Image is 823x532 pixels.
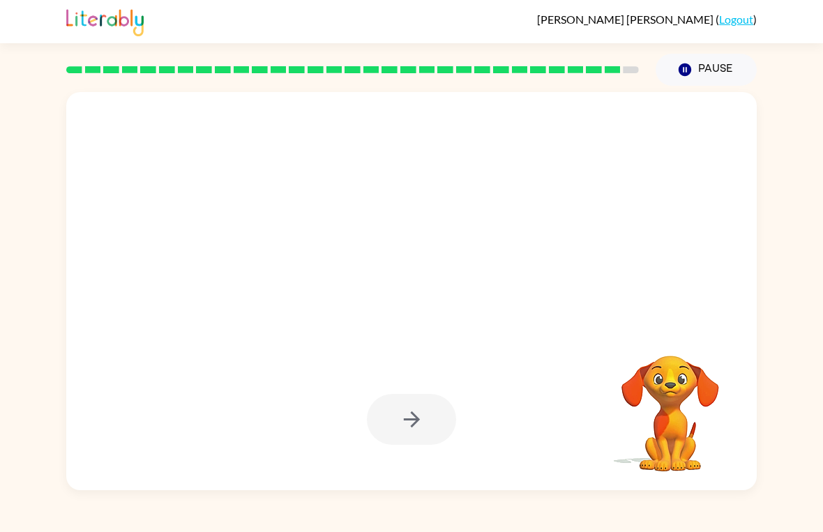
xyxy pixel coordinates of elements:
[719,13,753,26] a: Logout
[537,13,716,26] span: [PERSON_NAME] [PERSON_NAME]
[66,6,144,36] img: Literably
[601,334,740,473] video: Your browser must support playing .mp4 files to use Literably. Please try using another browser.
[537,13,757,26] div: ( )
[656,54,757,86] button: Pause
